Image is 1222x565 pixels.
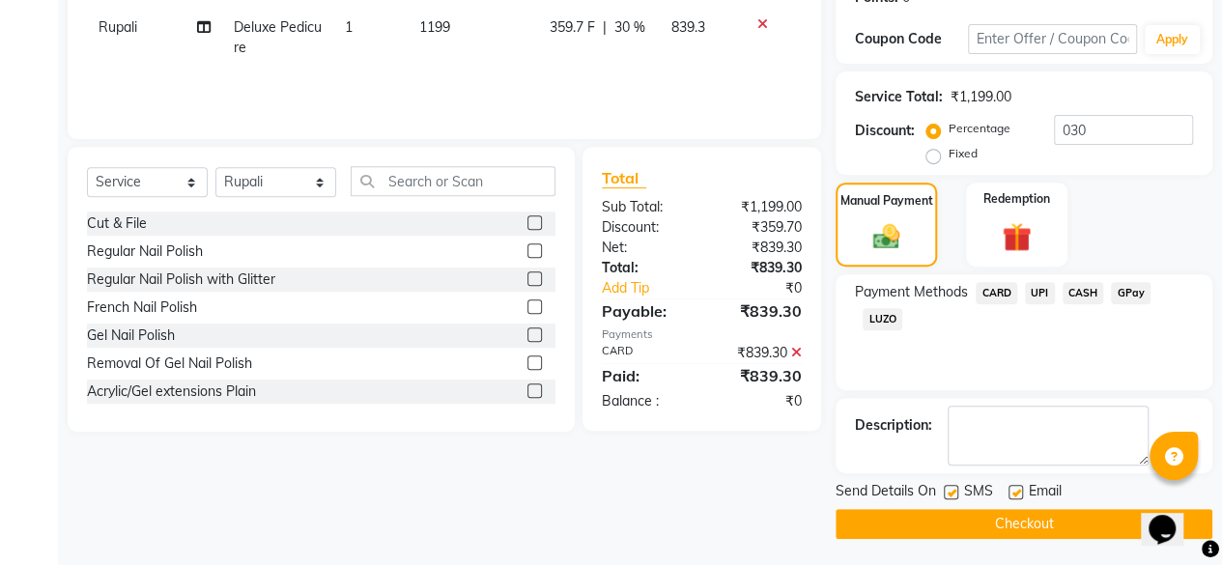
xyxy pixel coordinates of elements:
div: Discount: [855,121,915,141]
div: Payments [602,326,802,343]
div: ₹1,199.00 [701,197,816,217]
input: Search or Scan [351,166,555,196]
span: LUZO [863,308,902,330]
label: Redemption [983,190,1050,208]
span: 1 [345,18,353,36]
span: 1199 [419,18,450,36]
span: 30 % [614,17,645,38]
div: Regular Nail Polish [87,241,203,262]
div: Service Total: [855,87,943,107]
div: Total: [587,258,702,278]
div: ₹0 [721,278,816,298]
div: Acrylic/Gel extensions Plain [87,381,256,402]
div: ₹359.70 [701,217,816,238]
a: Add Tip [587,278,721,298]
div: ₹839.30 [701,343,816,363]
div: Discount: [587,217,702,238]
div: Removal Of Gel Nail Polish [87,353,252,374]
span: Total [602,168,646,188]
img: _cash.svg [865,221,909,252]
div: Net: [587,238,702,258]
div: Regular Nail Polish with Glitter [87,269,275,290]
span: Payment Methods [855,282,968,302]
div: ₹1,199.00 [951,87,1011,107]
input: Enter Offer / Coupon Code [968,24,1137,54]
div: French Nail Polish [87,297,197,318]
div: ₹839.30 [701,299,816,323]
div: ₹0 [701,391,816,411]
span: 359.7 F [550,17,595,38]
iframe: chat widget [1141,488,1203,546]
div: CARD [587,343,702,363]
label: Fixed [949,145,978,162]
img: _gift.svg [993,219,1040,255]
span: GPay [1111,282,1151,304]
div: ₹839.30 [701,238,816,258]
span: Email [1029,481,1062,505]
span: SMS [964,481,993,505]
span: 839.3 [670,18,704,36]
div: Coupon Code [855,29,968,49]
button: Checkout [836,509,1212,539]
div: Gel Nail Polish [87,325,175,346]
div: Payable: [587,299,702,323]
span: Deluxe Pedicure [234,18,322,56]
span: CASH [1063,282,1104,304]
div: Sub Total: [587,197,702,217]
label: Percentage [949,120,1010,137]
button: Apply [1145,25,1200,54]
span: Send Details On [836,481,936,505]
span: CARD [976,282,1017,304]
div: ₹839.30 [701,364,816,387]
div: ₹839.30 [701,258,816,278]
div: Cut & File [87,213,147,234]
span: | [603,17,607,38]
div: Description: [855,415,932,436]
span: UPI [1025,282,1055,304]
label: Manual Payment [840,192,933,210]
div: Paid: [587,364,702,387]
span: Rupali [99,18,137,36]
div: Balance : [587,391,702,411]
